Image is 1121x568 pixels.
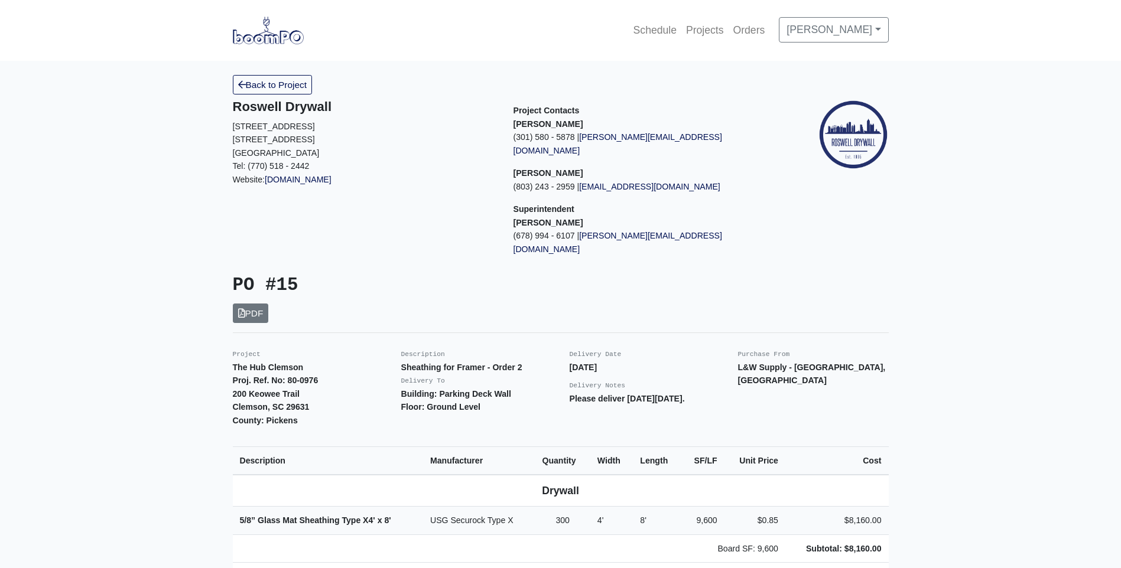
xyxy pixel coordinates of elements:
small: Description [401,351,445,358]
span: 8' [384,515,391,525]
strong: County: Pickens [233,416,298,425]
th: Length [633,446,681,475]
a: [PERSON_NAME][EMAIL_ADDRESS][DOMAIN_NAME] [514,132,722,155]
th: Unit Price [724,446,785,475]
small: Delivery Date [570,351,622,358]
a: [PERSON_NAME][EMAIL_ADDRESS][DOMAIN_NAME] [514,231,722,254]
h3: PO #15 [233,275,552,296]
a: Projects [681,17,729,43]
a: [PERSON_NAME] [779,17,888,42]
a: Schedule [629,17,681,43]
strong: Clemson, SC 29631 [233,402,310,412]
small: Project [233,351,261,358]
p: [GEOGRAPHIC_DATA] [233,146,496,160]
strong: Please deliver [DATE][DATE]. [570,394,685,403]
strong: 200 Keowee Trail [233,389,300,399]
span: Superintendent [514,204,574,214]
span: 4' [597,515,604,525]
strong: [PERSON_NAME] [514,119,583,129]
th: SF/LF [681,446,724,475]
h5: Roswell Drywall [233,99,496,115]
strong: [PERSON_NAME] [514,218,583,227]
td: $8,160.00 [785,507,889,535]
strong: Building: Parking Deck Wall [401,389,511,399]
p: [STREET_ADDRESS] [233,133,496,146]
span: Board SF: 9,600 [717,544,778,553]
p: (803) 243 - 2959 | [514,180,776,194]
small: Purchase From [738,351,790,358]
a: [DOMAIN_NAME] [265,175,332,184]
td: 9,600 [681,507,724,535]
th: Cost [785,446,889,475]
strong: Sheathing for Framer - Order 2 [401,363,522,372]
span: x [378,515,382,525]
td: Subtotal: $8,160.00 [785,534,889,563]
p: [STREET_ADDRESS] [233,120,496,133]
th: Manufacturer [423,446,535,475]
th: Width [590,446,633,475]
small: Delivery To [401,377,445,384]
strong: The Hub Clemson [233,363,304,372]
strong: Floor: Ground Level [401,402,481,412]
div: Website: [233,99,496,186]
small: Delivery Notes [570,382,626,389]
a: [EMAIL_ADDRESS][DOMAIN_NAME] [579,182,720,191]
a: PDF [233,303,269,323]
span: 8' [640,515,646,525]
th: Description [233,446,423,475]
span: Project Contacts [514,106,580,115]
p: L&W Supply - [GEOGRAPHIC_DATA], [GEOGRAPHIC_DATA] [738,361,889,387]
td: 300 [535,507,590,535]
b: Drywall [542,485,579,497]
p: (678) 994 - 6107 | [514,229,776,256]
strong: Proj. Ref. No: 80-0976 [233,376,319,385]
strong: [DATE] [570,363,597,372]
span: 4' [369,515,375,525]
a: Back to Project [233,75,313,94]
p: (301) 580 - 5878 | [514,130,776,157]
strong: [PERSON_NAME] [514,168,583,178]
p: Tel: (770) 518 - 2442 [233,159,496,173]
td: $0.85 [724,507,785,535]
th: Quantity [535,446,590,475]
td: USG Securock Type X [423,507,535,535]
strong: 5/8” Glass Mat Sheathing Type X [240,515,391,525]
img: boomPO [233,17,304,44]
a: Orders [729,17,770,43]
